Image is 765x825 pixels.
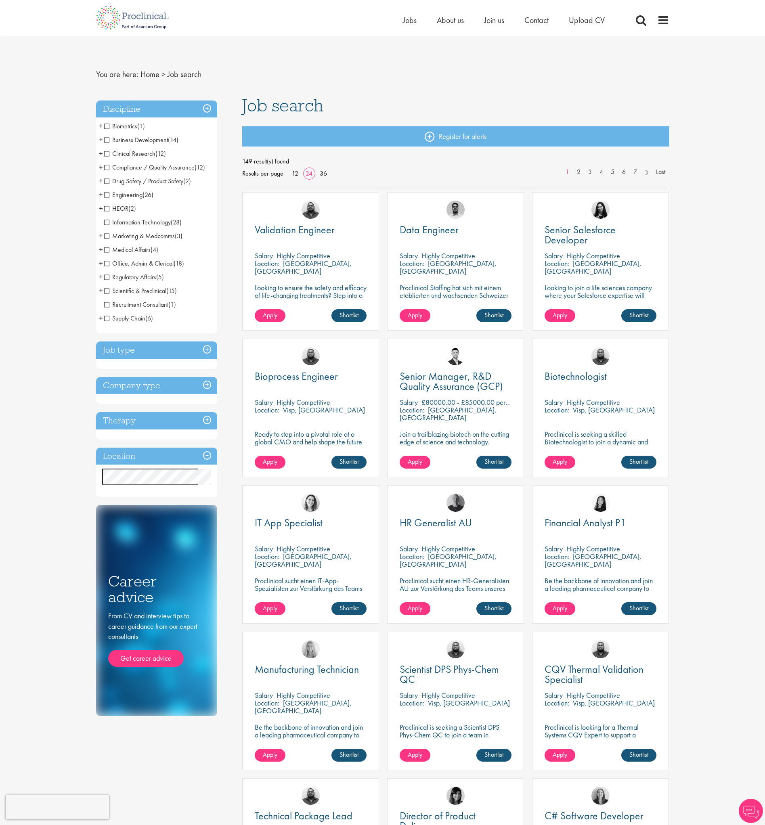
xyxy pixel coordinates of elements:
span: Apply [553,457,567,466]
span: Business Development [104,136,178,144]
span: Contact [524,15,549,25]
span: + [99,230,103,242]
a: Mia Kellerman [591,787,610,805]
span: Medical Affairs [104,245,158,254]
h3: Job type [96,341,217,359]
span: Supply Chain [104,314,153,322]
p: [GEOGRAPHIC_DATA], [GEOGRAPHIC_DATA] [400,552,497,569]
a: 24 [303,169,315,178]
p: Visp, [GEOGRAPHIC_DATA] [573,698,655,708]
span: + [99,175,103,187]
a: Last [652,168,669,177]
p: Highly Competitive [421,691,475,700]
a: Jobs [403,15,417,25]
a: 4 [595,168,607,177]
span: Location: [400,405,424,415]
a: Apply [545,749,575,762]
p: Join a trailblazing biotech on the cutting edge of science and technology. [400,430,511,446]
span: Drug Safety / Product Safety [104,177,183,185]
span: Apply [263,604,277,612]
span: Location: [255,552,279,561]
span: Location: [255,698,279,708]
span: Salary [400,691,418,700]
span: Office, Admin & Clerical [104,259,174,268]
span: Engineering [104,191,153,199]
div: From CV and interview tips to career guidance from our expert consultants [108,611,205,667]
span: Engineering [104,191,143,199]
img: Felix Zimmer [446,494,465,512]
a: 3 [584,168,596,177]
span: Business Development [104,136,168,144]
a: breadcrumb link [140,69,159,80]
span: (4) [151,245,158,254]
a: Shortlist [476,602,511,615]
p: Ready to step into a pivotal role at a global CMO and help shape the future of healthcare manufac... [255,430,367,453]
a: Shortlist [621,602,656,615]
a: 36 [317,169,330,178]
span: Information Technology [104,218,182,226]
span: Location: [545,259,569,268]
a: Timothy Deschamps [446,201,465,219]
span: Medical Affairs [104,245,151,254]
span: Validation Engineer [255,223,335,237]
span: Location: [545,552,569,561]
span: Information Technology [104,218,171,226]
a: 7 [629,168,641,177]
p: [GEOGRAPHIC_DATA], [GEOGRAPHIC_DATA] [545,552,641,569]
span: Salary [545,251,563,260]
span: Salary [545,544,563,553]
p: £80000.00 - £85000.00 per annum [421,398,525,407]
a: Shortlist [476,309,511,322]
span: You are here: [96,69,138,80]
a: Join us [484,15,504,25]
span: Scientific & Preclinical [104,287,177,295]
p: Proclinical is seeking a Scientist DPS Phys-Chem QC to join a team in [GEOGRAPHIC_DATA] [400,723,511,746]
span: Regulatory Affairs [104,273,156,281]
p: Highly Competitive [566,251,620,260]
span: Clinical Research [104,149,155,158]
a: Nur Ergiydiren [302,494,320,512]
span: Biometrics [104,122,137,130]
p: Highly Competitive [421,251,475,260]
span: Salary [400,398,418,407]
p: Proclinical sucht einen HR-Generalisten AU zur Verstärkung des Teams unseres Kunden in [GEOGRAPHI... [400,577,511,600]
p: Highly Competitive [566,398,620,407]
img: Joshua Godden [446,347,465,365]
span: Data Engineer [400,223,459,237]
span: > [161,69,166,80]
span: + [99,161,103,173]
a: Validation Engineer [255,225,367,235]
span: (26) [143,191,153,199]
span: Salary [255,691,273,700]
span: Location: [545,405,569,415]
span: Salary [400,251,418,260]
span: About us [437,15,464,25]
a: Tesnim Chagklil [446,787,465,805]
img: Ashley Bennett [302,347,320,365]
img: Indre Stankeviciute [591,201,610,219]
span: + [99,202,103,214]
span: Technical Package Lead [255,809,352,823]
p: [GEOGRAPHIC_DATA], [GEOGRAPHIC_DATA] [255,698,352,715]
a: Ashley Bennett [302,787,320,805]
a: Scientist DPS Phys-Chem QC [400,664,511,685]
a: Shortlist [331,456,367,469]
span: Results per page [242,168,283,180]
p: Be the backbone of innovation and join a leading pharmaceutical company to help keep life-changin... [545,577,656,607]
h3: Career advice [108,574,205,605]
a: Shortlist [621,749,656,762]
h3: Company type [96,377,217,394]
a: IT App Specialist [255,518,367,528]
span: Compliance / Quality Assurance [104,163,205,172]
span: Regulatory Affairs [104,273,164,281]
h3: Therapy [96,412,217,429]
img: Numhom Sudsok [591,494,610,512]
div: Discipline [96,101,217,118]
p: Highly Competitive [566,691,620,700]
a: Shortlist [476,456,511,469]
a: 6 [618,168,630,177]
a: Bioprocess Engineer [255,371,367,381]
